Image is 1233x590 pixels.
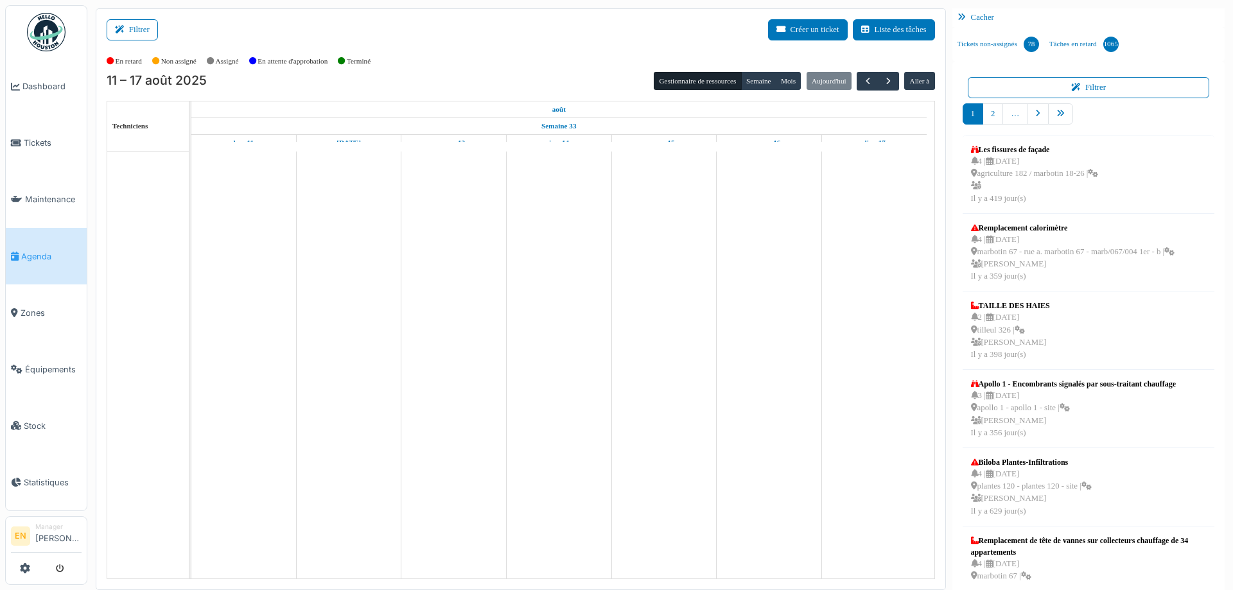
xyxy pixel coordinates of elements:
[776,72,801,90] button: Mois
[27,13,66,51] img: Badge_color-CXgf-gQk.svg
[971,222,1175,234] div: Remplacement calorimètre
[654,72,741,90] button: Gestionnaire de ressources
[25,193,82,205] span: Maintenance
[952,8,1225,27] div: Cacher
[878,72,899,91] button: Suivant
[952,27,1044,62] a: Tickets non-assignés
[963,103,983,125] a: 1
[971,234,1175,283] div: 4 | [DATE] marbotin 67 - rue a. marbotin 67 - marb/067/004 1er - b | [PERSON_NAME] Il y a 359 jou...
[258,56,328,67] label: En attente d'approbation
[11,522,82,553] a: EN Manager[PERSON_NAME]
[11,526,30,546] li: EN
[549,101,569,117] a: 11 août 2025
[24,476,82,489] span: Statistiques
[22,80,82,92] span: Dashboard
[968,375,1179,442] a: Apollo 1 - Encombrants signalés par sous-traitant chauffage 3 |[DATE] apollo 1 - apollo 1 - site ...
[754,135,783,151] a: 16 août 2025
[971,378,1176,390] div: Apollo 1 - Encombrants signalés par sous-traitant chauffage
[25,363,82,376] span: Équipements
[216,56,239,67] label: Assigné
[968,453,1095,521] a: Biloba Plantes-Infiltrations 4 |[DATE] plantes 120 - plantes 120 - site | [PERSON_NAME]Il y a 629...
[983,103,1003,125] a: 2
[35,522,82,532] div: Manager
[230,135,257,151] a: 11 août 2025
[857,72,878,91] button: Précédent
[107,19,158,40] button: Filtrer
[538,118,579,134] a: Semaine 33
[24,137,82,149] span: Tickets
[860,135,889,151] a: 17 août 2025
[116,56,142,67] label: En retard
[968,77,1210,98] button: Filtrer
[968,141,1102,208] a: Les fissures de façade 4 |[DATE] agriculture 182 / marbotin 18-26 | Il y a 419 jour(s)
[963,103,1215,135] nav: pager
[6,58,87,115] a: Dashboard
[6,284,87,341] a: Zones
[971,144,1099,155] div: Les fissures de façade
[112,122,148,130] span: Techniciens
[6,341,87,397] a: Équipements
[741,72,776,90] button: Semaine
[21,250,82,263] span: Agenda
[807,72,852,90] button: Aujourd'hui
[161,56,197,67] label: Non assigné
[971,311,1050,361] div: 2 | [DATE] tilleul 326 | [PERSON_NAME] Il y a 398 jour(s)
[853,19,935,40] button: Liste des tâches
[971,468,1092,517] div: 4 | [DATE] plantes 120 - plantes 120 - site | [PERSON_NAME] Il y a 629 jour(s)
[1103,37,1119,52] div: 1065
[21,307,82,319] span: Zones
[6,115,87,171] a: Tickets
[968,219,1178,286] a: Remplacement calorimètre 4 |[DATE] marbotin 67 - rue a. marbotin 67 - marb/067/004 1er - b | [PER...
[968,297,1053,364] a: TAILLE DES HAIES 2 |[DATE] tilleul 326 | [PERSON_NAME]Il y a 398 jour(s)
[768,19,848,40] button: Créer un ticket
[1024,37,1039,52] div: 78
[971,456,1092,468] div: Biloba Plantes-Infiltrations
[333,135,364,151] a: 12 août 2025
[347,56,371,67] label: Terminé
[6,171,87,228] a: Maintenance
[24,420,82,432] span: Stock
[107,73,207,89] h2: 11 – 17 août 2025
[35,522,82,550] li: [PERSON_NAME]
[1044,27,1124,62] a: Tâches en retard
[6,454,87,510] a: Statistiques
[650,135,678,151] a: 15 août 2025
[1002,103,1027,125] a: …
[971,535,1207,558] div: Remplacement de tête de vannes sur collecteurs chauffage de 34 appartements
[971,300,1050,311] div: TAILLE DES HAIES
[6,397,87,454] a: Stock
[971,155,1099,205] div: 4 | [DATE] agriculture 182 / marbotin 18-26 | Il y a 419 jour(s)
[6,228,87,284] a: Agenda
[545,135,572,151] a: 14 août 2025
[971,390,1176,439] div: 3 | [DATE] apollo 1 - apollo 1 - site | [PERSON_NAME] Il y a 356 jour(s)
[439,135,468,151] a: 13 août 2025
[904,72,934,90] button: Aller à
